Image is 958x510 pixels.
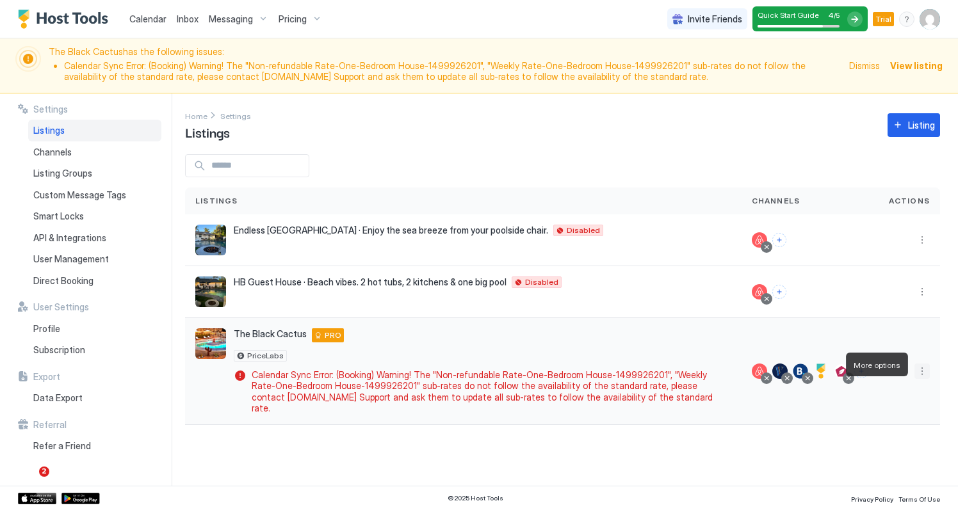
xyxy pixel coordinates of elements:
a: Smart Locks [28,205,161,227]
span: Listing Groups [33,168,92,179]
span: Channels [33,147,72,158]
a: Listing Groups [28,163,161,184]
iframe: Intercom live chat [13,466,44,497]
span: PRO [325,330,341,341]
span: Calendar Sync Error: (Booking) Warning! The "Non-refundable Rate-One-Bedroom House-1499926201", "... [252,369,726,414]
span: Inbox [177,13,199,24]
span: Terms Of Use [898,495,940,503]
span: Export [33,371,60,383]
span: / 5 [834,12,840,20]
a: Calendar [129,12,166,26]
span: Trial [875,13,891,25]
div: menu [914,363,930,379]
div: listing image [195,328,226,359]
a: Privacy Policy [851,491,893,505]
button: More options [914,232,930,248]
span: Settings [33,104,68,115]
span: The Black Cactus has the following issues: [49,46,841,85]
span: Pricing [279,13,307,25]
span: Invite Friends [688,13,742,25]
span: Messaging [209,13,253,25]
a: Google Play Store [61,493,100,504]
button: More options [914,363,930,379]
div: Breadcrumb [220,109,251,122]
input: Input Field [206,155,309,177]
a: Direct Booking [28,270,161,292]
span: User Settings [33,301,89,313]
a: Terms Of Use [898,491,940,505]
div: listing image [195,225,226,255]
button: Connect channels [772,233,786,247]
span: 2 [39,466,49,477]
span: Privacy Policy [851,495,893,503]
a: App Store [18,493,56,504]
a: Home [185,109,207,122]
span: The Black Cactus [234,328,307,340]
span: Listings [33,125,65,136]
div: View listing [890,59,943,72]
span: Calendar [129,13,166,24]
span: Actions [889,195,930,207]
div: Dismiss [849,59,880,72]
a: API & Integrations [28,227,161,249]
span: HB Guest House · Beach vibes. 2 hot tubs, 2 kitchens & one big pool [234,276,507,288]
a: Subscription [28,339,161,361]
a: Channels [28,141,161,163]
span: Custom Message Tags [33,189,126,201]
span: API & Integrations [33,232,106,244]
span: Channels [752,195,800,207]
span: Referral [33,419,67,431]
span: Refer a Friend [33,440,91,452]
div: listing image [195,276,226,307]
span: Home [185,111,207,121]
div: menu [914,232,930,248]
button: More options [914,284,930,299]
li: Calendar Sync Error: (Booking) Warning! The "Non-refundable Rate-One-Bedroom House-1499926201", "... [64,60,841,83]
span: Subscription [33,344,85,356]
div: Listing [908,118,935,132]
span: © 2025 Host Tools [448,494,503,502]
button: Connect channels [772,285,786,299]
span: Profile [33,323,60,335]
div: menu [899,12,914,27]
a: Refer a Friend [28,435,161,457]
span: Settings [220,111,251,121]
a: User Management [28,248,161,270]
span: Endless [GEOGRAPHIC_DATA] · Enjoy the sea breeze from your poolside chair. [234,225,548,236]
a: Host Tools Logo [18,10,114,29]
span: Smart Locks [33,211,84,222]
a: Data Export [28,387,161,409]
a: Inbox [177,12,199,26]
a: Settings [220,109,251,122]
span: Direct Booking [33,275,93,287]
span: Data Export [33,392,83,404]
a: Custom Message Tags [28,184,161,206]
div: User profile [920,9,940,29]
span: Listings [195,195,238,207]
a: Listings [28,120,161,141]
button: Listing [888,113,940,137]
span: More options [854,360,900,370]
span: Listings [185,122,230,141]
div: Breadcrumb [185,109,207,122]
a: Profile [28,318,161,340]
span: Quick Start Guide [758,10,819,20]
div: menu [914,284,930,299]
span: 4 [828,10,834,20]
span: User Management [33,253,109,265]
